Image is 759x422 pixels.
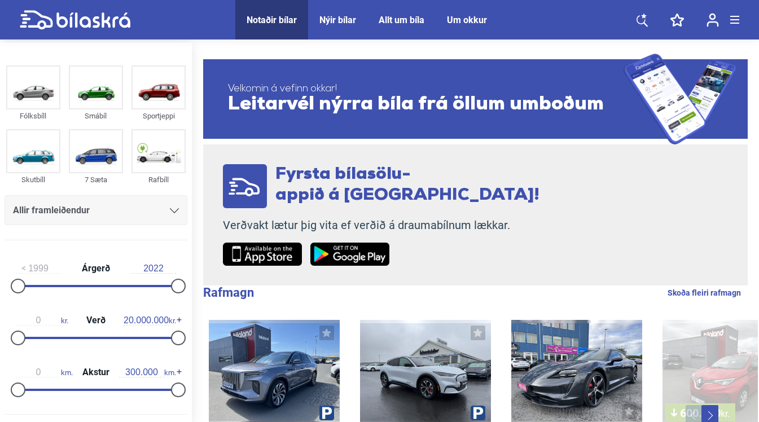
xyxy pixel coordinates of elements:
span: kr. [124,315,176,326]
a: Um okkur [447,15,487,25]
a: Skoða fleiri rafmagn [668,285,741,300]
span: Leitarvél nýrra bíla frá öllum umboðum [228,95,624,115]
div: Sportjeppi [131,109,186,122]
span: Akstur [80,368,112,377]
span: 600.000 [671,407,730,419]
span: Allir framleiðendur [13,203,90,218]
span: Velkomin á vefinn okkar! [228,83,624,95]
div: Skutbíll [6,173,60,186]
div: 7 Sæta [69,173,123,186]
span: Fyrsta bílasölu- appið á [GEOGRAPHIC_DATA]! [275,166,539,204]
div: Rafbíll [131,173,186,186]
span: kr. [721,408,730,419]
span: Árgerð [79,264,113,273]
a: Velkomin á vefinn okkar!Leitarvél nýrra bíla frá öllum umboðum [203,54,748,144]
p: Verðvakt lætur þig vita ef verðið á draumabílnum lækkar. [223,218,539,232]
div: Smábíl [69,109,123,122]
img: user-login.svg [707,13,719,27]
span: Verð [84,316,108,325]
a: Notaðir bílar [247,15,297,25]
b: Rafmagn [203,285,254,300]
div: Fólksbíll [6,109,60,122]
span: km. [16,367,73,377]
a: Allt um bíla [379,15,424,25]
span: km. [119,367,176,377]
a: Nýir bílar [319,15,356,25]
span: kr. [16,315,68,326]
